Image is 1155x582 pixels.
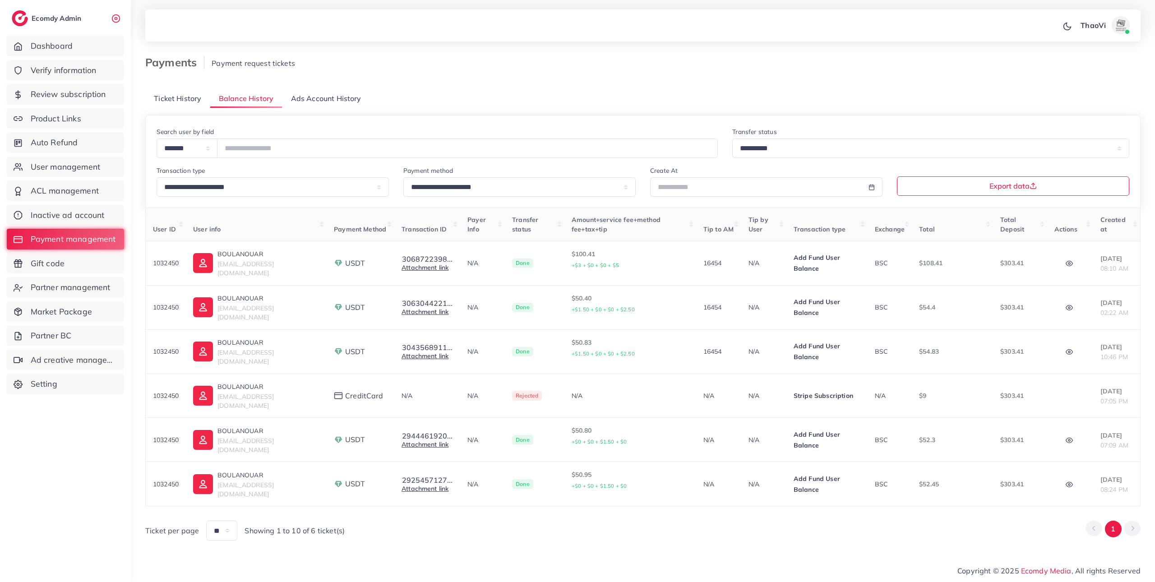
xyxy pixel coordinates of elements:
[153,390,179,401] p: 1032450
[153,225,176,233] span: User ID
[7,374,124,394] a: Setting
[572,439,627,445] small: +$0 + $0 + $1.50 + $0
[1112,16,1130,34] img: avatar
[572,216,661,233] span: Amount+service fee+method fee+tax+tip
[1076,16,1133,34] a: ThaoViavatar
[703,302,734,313] p: 16454
[572,293,689,315] p: $50.40
[334,392,343,400] img: payment
[153,302,179,313] p: 1032450
[31,306,92,318] span: Market Package
[467,302,498,313] p: N/A
[334,347,343,356] img: payment
[7,350,124,370] a: Ad creative management
[1000,479,1039,490] p: $303.41
[345,302,365,313] span: USDT
[467,434,498,445] p: N/A
[7,60,124,81] a: Verify information
[897,176,1129,196] button: Export data
[7,132,124,153] a: Auto Refund
[7,205,124,226] a: Inactive ad account
[334,303,343,312] img: payment
[32,14,83,23] h2: Ecomdy Admin
[1081,20,1106,31] p: ThaoVi
[217,470,319,480] p: BOULANOUAR
[31,185,99,197] span: ACL management
[345,346,365,357] span: USDT
[31,258,65,269] span: Gift code
[7,108,124,129] a: Product Links
[875,225,905,233] span: Exchange
[7,301,124,322] a: Market Package
[1000,434,1039,445] p: $303.41
[7,229,124,249] a: Payment management
[875,259,905,268] div: BSC
[245,526,345,536] span: Showing 1 to 10 of 6 ticket(s)
[1105,521,1122,537] button: Go to page 1
[212,59,295,68] span: Payment request tickets
[875,392,886,400] span: N/A
[157,127,214,136] label: Search user by field
[345,391,383,401] span: creditCard
[217,425,319,436] p: BOULANOUAR
[345,434,365,445] span: USDT
[703,346,734,357] p: 16454
[794,252,860,274] p: Add Fund User Balance
[217,304,274,321] span: [EMAIL_ADDRESS][DOMAIN_NAME]
[467,479,498,490] p: N/A
[217,348,274,365] span: [EMAIL_ADDRESS][DOMAIN_NAME]
[919,392,926,400] span: $9
[153,434,179,445] p: 1032450
[1100,264,1128,273] span: 08:10 AM
[1000,390,1039,401] p: $303.41
[334,225,386,233] span: Payment Method
[467,258,498,268] p: N/A
[31,209,105,221] span: Inactive ad account
[334,480,343,489] img: payment
[193,253,213,273] img: ic-user-info.36bf1079.svg
[794,473,860,495] p: Add Fund User Balance
[1100,297,1133,308] p: [DATE]
[345,258,365,268] span: USDT
[217,481,274,498] span: [EMAIL_ADDRESS][DOMAIN_NAME]
[794,296,860,318] p: Add Fund User Balance
[512,216,538,233] span: Transfer status
[145,56,204,69] h3: Payments
[153,258,179,268] p: 1032450
[1100,309,1128,317] span: 02:22 AM
[157,166,205,175] label: Transaction type
[217,437,274,454] span: [EMAIL_ADDRESS][DOMAIN_NAME]
[732,127,776,136] label: Transfer status
[402,352,448,360] a: Attachment link
[512,303,533,313] span: Done
[402,476,453,484] button: 2925457127...
[919,434,986,445] p: $52.3
[572,425,689,447] p: $50.80
[748,434,779,445] p: N/A
[703,390,734,401] p: N/A
[193,430,213,450] img: ic-user-info.36bf1079.svg
[512,479,533,489] span: Done
[748,479,779,490] p: N/A
[572,262,619,268] small: +$3 + $0 + $0 + $5
[512,391,542,401] span: Rejected
[919,302,986,313] p: $54.4
[572,306,635,313] small: +$1.50 + $0 + $0 + $2.50
[334,435,343,444] img: payment
[1054,225,1077,233] span: Actions
[217,381,319,392] p: BOULANOUAR
[875,347,905,356] div: BSC
[572,483,627,489] small: +$0 + $0 + $1.50 + $0
[402,263,448,272] a: Attachment link
[572,351,635,357] small: +$1.50 + $0 + $0 + $2.50
[703,479,734,490] p: N/A
[467,346,498,357] p: N/A
[1000,216,1024,233] span: Total Deposit
[31,330,72,342] span: Partner BC
[1100,342,1133,352] p: [DATE]
[193,225,221,233] span: User info
[31,113,81,125] span: Product Links
[402,392,412,400] span: N/A
[875,303,905,312] div: BSC
[467,216,486,233] span: Payer Info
